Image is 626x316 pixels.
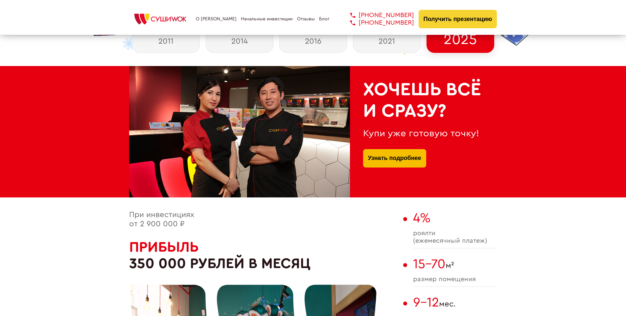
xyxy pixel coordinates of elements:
[129,239,400,272] h2: 350 000 рублей в месяц
[340,11,414,19] a: [PHONE_NUMBER]
[241,16,292,22] a: Начальные инвестиции
[413,230,497,245] span: роялти (ежемесячный платеж)
[413,276,497,283] span: размер помещения
[363,149,426,168] button: Узнать подробнее
[206,29,273,53] div: 2014
[340,19,414,27] a: [PHONE_NUMBER]
[129,240,199,254] span: Прибыль
[363,128,484,139] div: Купи уже готовую точку!
[413,212,430,225] span: 4%
[427,29,494,53] div: 2025
[413,296,439,309] span: 9-12
[413,257,497,272] span: м²
[363,79,484,122] h2: Хочешь всё и сразу?
[353,29,421,53] div: 2021
[413,258,446,271] span: 15-70
[129,12,192,26] img: СУШИWOK
[319,16,330,22] a: Блог
[132,29,200,53] div: 2011
[279,29,347,53] div: 2016
[129,211,194,228] span: При инвестициях от 2 900 000 ₽
[196,16,237,22] a: О [PERSON_NAME]
[419,10,497,28] button: Получить презентацию
[297,16,315,22] a: Отзывы
[413,295,497,310] span: мес.
[368,149,421,168] a: Узнать подробнее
